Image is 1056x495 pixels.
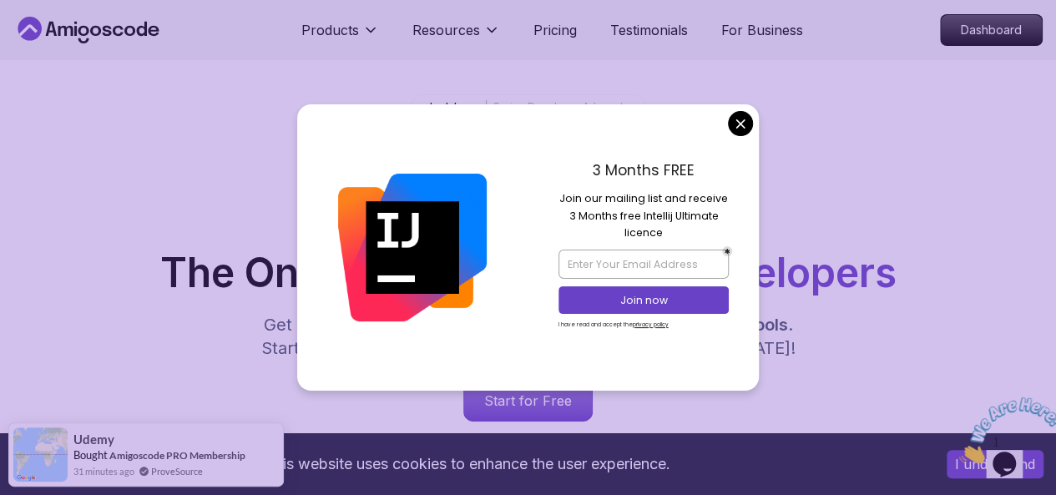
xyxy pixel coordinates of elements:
[301,20,359,40] p: Products
[248,313,809,360] p: Get unlimited access to coding , , and . Start your journey or level up your career with Amigosco...
[73,448,108,462] span: Bought
[427,100,479,114] p: Jogh Long
[947,450,1043,478] button: Accept cookies
[151,464,203,478] a: ProveSource
[7,7,13,21] span: 1
[745,315,788,335] span: Tools
[610,20,688,40] a: Testimonials
[464,381,592,421] p: Start for Free
[940,14,1043,46] a: Dashboard
[679,248,897,297] span: Developers
[952,391,1056,470] iframe: chat widget
[412,20,500,53] button: Resources
[721,20,803,40] a: For Business
[941,15,1042,45] p: Dashboard
[7,7,110,73] img: Chat attention grabber
[109,449,245,462] a: Amigoscode PRO Membership
[493,100,630,114] p: Spring Developer Advocate
[13,446,922,482] div: This website uses cookies to enhance the user experience.
[412,20,480,40] p: Resources
[13,253,1043,293] h1: The One-Stop Platform for
[73,464,134,478] span: 31 minutes ago
[301,20,379,53] button: Products
[73,432,114,447] span: Udemy
[533,20,577,40] a: Pricing
[13,427,68,482] img: provesource social proof notification image
[463,380,593,422] a: Start for Free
